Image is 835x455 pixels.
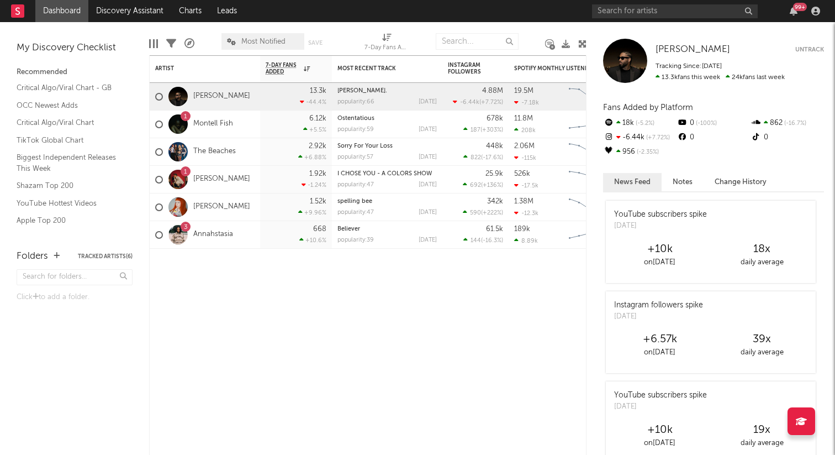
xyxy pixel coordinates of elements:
[17,180,121,192] a: Shazam Top 200
[564,193,614,221] svg: Chart title
[463,126,503,133] div: ( )
[17,215,121,227] a: Apple Top 200
[419,154,437,160] div: [DATE]
[481,100,501,106] span: +7.72 %
[193,119,233,129] a: Montell Fish
[711,243,813,256] div: 18 x
[483,182,501,189] span: +136 %
[448,62,487,75] div: Instagram Followers
[656,63,722,70] span: Tracking Since: [DATE]
[482,127,501,133] span: +303 %
[704,173,778,191] button: Change History
[298,209,326,216] div: +9.96 %
[677,116,750,130] div: 0
[592,4,758,18] input: Search for artists
[635,149,659,155] span: -2.35 %
[514,115,533,122] div: 11.8M
[609,423,711,437] div: +10k
[603,116,677,130] div: 18k
[184,28,194,60] div: A&R Pipeline
[656,74,720,81] span: 13.3k fans this week
[419,182,437,188] div: [DATE]
[17,291,133,304] div: Click to add a folder.
[470,182,481,189] span: 692
[337,65,420,72] div: Most Recent Track
[471,155,481,161] span: 822
[193,230,233,239] a: Annahstasia
[463,181,503,189] div: ( )
[364,28,409,60] div: 7-Day Fans Added (7-Day Fans Added)
[614,390,707,401] div: YouTube subscribers spike
[337,116,437,122] div: Ostentatious
[603,173,662,191] button: News Feed
[266,62,301,75] span: 7-Day Fans Added
[303,126,326,133] div: +5.5 %
[302,181,326,189] div: -1.24 %
[463,154,503,161] div: ( )
[308,40,323,46] button: Save
[711,333,813,346] div: 39 x
[337,171,437,177] div: I CHOSE YOU - A COLORS SHOW
[337,154,373,160] div: popularity: 57
[485,170,503,177] div: 25.9k
[78,254,133,259] button: Tracked Artists(6)
[486,143,503,150] div: 448k
[711,346,813,359] div: daily average
[487,198,503,205] div: 342k
[241,38,286,45] span: Most Notified
[656,44,730,55] a: [PERSON_NAME]
[463,209,503,216] div: ( )
[514,170,530,177] div: 526k
[514,65,597,72] div: Spotify Monthly Listeners
[419,99,437,105] div: [DATE]
[751,116,824,130] div: 862
[514,99,539,106] div: -7.18k
[419,237,437,243] div: [DATE]
[17,151,121,174] a: Biggest Independent Releases This Week
[564,138,614,166] svg: Chart title
[300,98,326,106] div: -44.4 %
[337,198,437,205] div: spelling bee
[614,300,703,311] div: Instagram followers spike
[614,209,707,221] div: YouTube subscribers spike
[483,238,501,244] span: -16.3 %
[337,171,432,177] a: I CHOSE YOU - A COLORS SHOW
[463,237,503,244] div: ( )
[17,66,133,79] div: Recommended
[337,99,374,105] div: popularity: 66
[564,166,614,193] svg: Chart title
[436,33,519,50] input: Search...
[337,198,372,205] a: spelling bee
[17,250,48,263] div: Folders
[514,154,536,161] div: -115k
[309,115,326,122] div: 6.12k
[309,170,326,177] div: 1.92k
[364,41,409,55] div: 7-Day Fans Added (7-Day Fans Added)
[337,210,374,216] div: popularity: 47
[603,130,677,145] div: -6.44k
[419,210,437,216] div: [DATE]
[17,117,121,129] a: Critical Algo/Viral Chart
[614,311,703,322] div: [DATE]
[337,127,374,133] div: popularity: 59
[453,98,503,106] div: ( )
[751,130,824,145] div: 0
[711,256,813,269] div: daily average
[470,210,481,216] span: 590
[483,210,501,216] span: +222 %
[694,121,717,127] span: -100 %
[486,226,503,233] div: 61.5k
[337,226,437,232] div: Believer
[609,346,711,359] div: on [DATE]
[656,74,785,81] span: 24k fans last week
[564,221,614,249] svg: Chart title
[711,423,813,437] div: 19 x
[603,103,693,112] span: Fans Added by Platform
[193,202,250,212] a: [PERSON_NAME]
[337,116,374,122] a: Ostentatious
[514,237,538,244] div: 8.89k
[487,115,503,122] div: 678k
[337,88,387,94] a: [PERSON_NAME].
[337,143,437,149] div: Sorry For Your Loss
[564,83,614,111] svg: Chart title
